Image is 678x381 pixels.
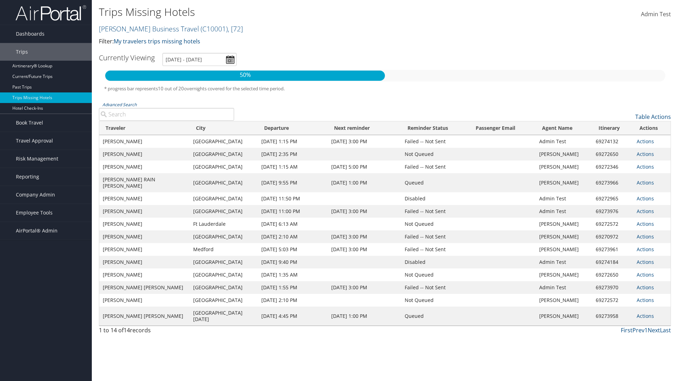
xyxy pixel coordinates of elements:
td: [PERSON_NAME] [536,218,592,230]
a: Actions [637,259,654,265]
td: [DATE] 1:35 AM [258,268,328,281]
span: Book Travel [16,114,43,132]
a: Last [660,326,671,334]
td: Disabled [401,256,469,268]
td: [DATE] 2:10 AM [258,230,328,243]
th: Passenger Email: activate to sort column ascending [469,121,536,135]
td: [DATE] 9:55 PM [258,173,328,192]
p: 50% [105,71,385,80]
a: Actions [637,313,654,319]
a: [PERSON_NAME] Business Travel [99,24,243,34]
span: 10 out of 20 [158,85,184,92]
a: Actions [637,246,654,253]
td: 69272650 [592,268,633,281]
span: Company Admin [16,186,55,204]
td: 69274132 [592,135,633,148]
td: [DATE] 3:00 PM [328,135,401,148]
a: Advanced Search [102,102,137,108]
span: Employee Tools [16,204,53,222]
td: [GEOGRAPHIC_DATA] [190,294,258,307]
td: Medford [190,243,258,256]
td: [GEOGRAPHIC_DATA] [190,256,258,268]
td: [PERSON_NAME] [536,161,592,173]
span: ( C10001 ) [201,24,228,34]
td: [PERSON_NAME] [536,294,592,307]
td: [GEOGRAPHIC_DATA] [190,148,258,161]
td: [PERSON_NAME] [99,135,190,148]
td: 69273958 [592,307,633,326]
th: Actions [633,121,671,135]
a: Actions [637,163,654,170]
th: Departure: activate to sort column ascending [258,121,328,135]
td: [PERSON_NAME] [536,173,592,192]
td: Failed -- Not Sent [401,135,469,148]
td: [PERSON_NAME] [99,230,190,243]
span: AirPortal® Admin [16,222,58,240]
td: 69273970 [592,281,633,294]
td: Admin Test [536,256,592,268]
a: My travelers trips missing hotels [114,37,200,45]
td: [GEOGRAPHIC_DATA] [190,230,258,243]
td: Admin Test [536,205,592,218]
td: Admin Test [536,192,592,205]
td: 69272346 [592,161,633,173]
td: [PERSON_NAME] [536,307,592,326]
td: [PERSON_NAME] [99,294,190,307]
td: [GEOGRAPHIC_DATA] [190,268,258,281]
th: Next reminder [328,121,401,135]
th: City: activate to sort column ascending [190,121,258,135]
td: [PERSON_NAME] [PERSON_NAME] [99,307,190,326]
td: [DATE] 6:13 AM [258,218,328,230]
td: [DATE] 4:45 PM [258,307,328,326]
td: 69272572 [592,218,633,230]
a: Actions [637,151,654,157]
h5: * progress bar represents overnights covered for the selected time period. [104,85,666,92]
span: Admin Test [641,10,671,18]
td: [PERSON_NAME] [99,243,190,256]
td: 69273966 [592,173,633,192]
th: Reminder Status [401,121,469,135]
td: [GEOGRAPHIC_DATA] [190,135,258,148]
td: [DATE] 1:15 AM [258,161,328,173]
a: First [621,326,632,334]
td: [DATE] 1:00 PM [328,173,401,192]
td: Queued [401,173,469,192]
h3: Currently Viewing [99,53,155,62]
a: Actions [637,297,654,303]
td: [DATE] 9:40 PM [258,256,328,268]
a: Prev [632,326,644,334]
td: [GEOGRAPHIC_DATA] [190,205,258,218]
td: Failed -- Not Sent [401,161,469,173]
td: [PERSON_NAME] [99,268,190,281]
td: Failed -- Not Sent [401,205,469,218]
td: Queued [401,307,469,326]
td: [DATE] 1:00 PM [328,307,401,326]
td: Failed -- Not Sent [401,243,469,256]
a: Admin Test [641,4,671,25]
td: Failed -- Not Sent [401,281,469,294]
a: Actions [637,284,654,291]
td: Admin Test [536,135,592,148]
span: Reporting [16,168,39,186]
a: Actions [637,271,654,278]
td: Not Queued [401,268,469,281]
td: [PERSON_NAME] RAIN [PERSON_NAME] [99,173,190,192]
td: [DATE] 1:55 PM [258,281,328,294]
td: [PERSON_NAME] [536,268,592,281]
td: 69273976 [592,205,633,218]
td: 69272965 [592,192,633,205]
td: 69272572 [592,294,633,307]
img: airportal-logo.png [16,5,86,21]
div: 1 to 14 of records [99,326,234,338]
td: [DATE] 3:00 PM [328,281,401,294]
p: Filter: [99,37,480,46]
span: Risk Management [16,150,58,168]
span: Trips [16,43,28,61]
td: [PERSON_NAME] [99,218,190,230]
a: 1 [644,326,648,334]
td: Disabled [401,192,469,205]
td: [DATE] 11:50 PM [258,192,328,205]
td: [GEOGRAPHIC_DATA] [190,281,258,294]
span: Travel Approval [16,132,53,150]
a: Next [648,326,660,334]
